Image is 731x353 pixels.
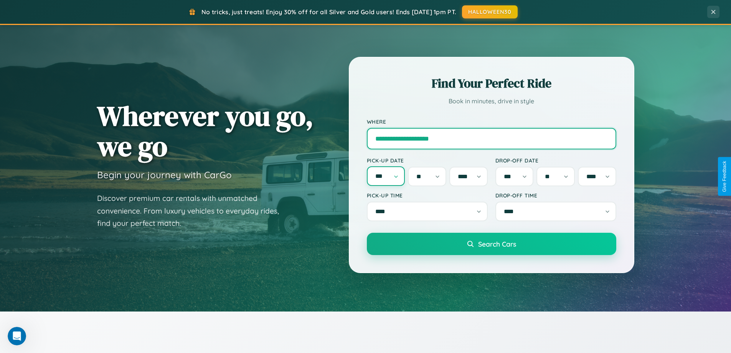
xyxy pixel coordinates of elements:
[495,192,616,199] label: Drop-off Time
[722,161,727,192] div: Give Feedback
[201,8,456,16] span: No tricks, just treats! Enjoy 30% off for all Silver and Gold users! Ends [DATE] 1pm PT.
[8,327,26,345] iframe: Intercom live chat
[462,5,518,18] button: HALLOWEEN30
[495,157,616,164] label: Drop-off Date
[367,233,616,255] button: Search Cars
[367,118,616,125] label: Where
[367,192,488,199] label: Pick-up Time
[97,101,314,161] h1: Wherever you go, we go
[97,192,289,230] p: Discover premium car rentals with unmatched convenience. From luxury vehicles to everyday rides, ...
[97,169,232,181] h3: Begin your journey with CarGo
[367,96,616,107] p: Book in minutes, drive in style
[478,240,516,248] span: Search Cars
[367,157,488,164] label: Pick-up Date
[367,75,616,92] h2: Find Your Perfect Ride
